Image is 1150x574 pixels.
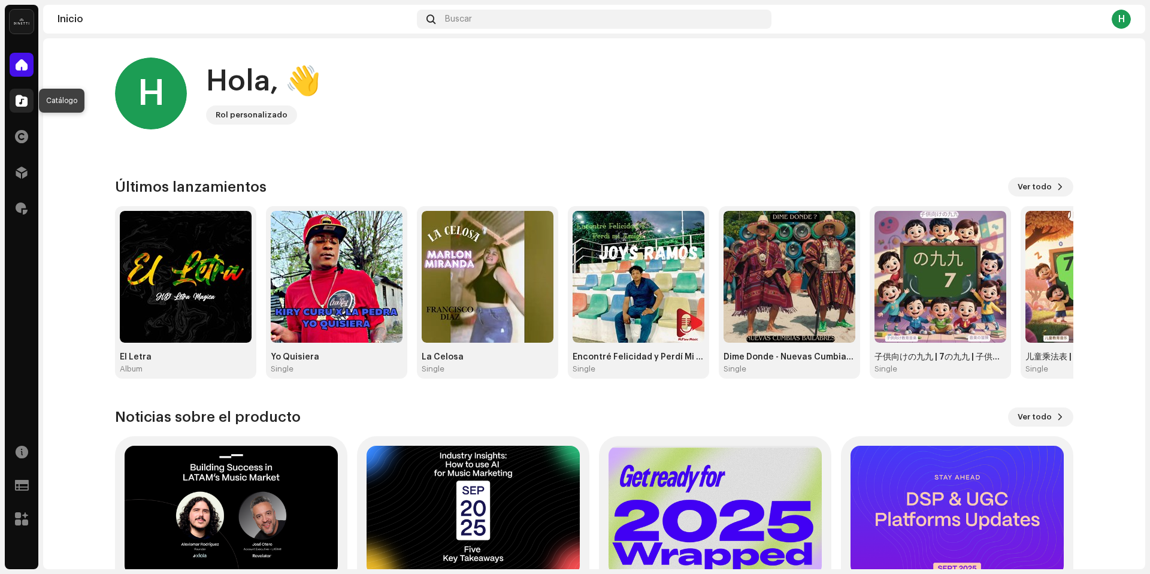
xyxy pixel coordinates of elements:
[271,352,402,362] div: Yo Quisiera
[1112,10,1131,29] div: H
[573,364,595,374] div: Single
[57,14,412,24] div: Inicio
[216,108,287,122] div: Rol personalizado
[1008,407,1073,427] button: Ver todo
[120,352,252,362] div: El Letra
[573,211,704,343] img: 4fdefaa2-45f5-42c1-976b-6640749bc7da
[445,14,472,24] span: Buscar
[10,10,34,34] img: 02a7c2d3-3c89-4098-b12f-2ff2945c95ee
[271,211,402,343] img: e79286ca-aca3-45af-be1b-95157d8deda3
[1018,405,1052,429] span: Ver todo
[874,211,1006,343] img: f44a7fa5-60c4-44ab-a30e-ffbe8c8b9bd2
[1018,175,1052,199] span: Ver todo
[422,211,553,343] img: 0d185ade-e16b-4a3d-a714-73512d6fc496
[724,352,855,362] div: Dime Donde - Nuevas Cumbias Bailables
[115,58,187,129] div: H
[422,364,444,374] div: Single
[1025,364,1048,374] div: Single
[115,177,267,197] h3: Últimos lanzamientos
[120,364,143,374] div: Album
[115,407,301,427] h3: Noticias sobre el producto
[422,352,553,362] div: La Celosa
[724,211,855,343] img: b47ce3c5-2882-468a-8bd6-83f87e98cc54
[724,364,746,374] div: Single
[573,352,704,362] div: Encontré Felicidad y Perdí Mi Amigo
[206,62,321,101] div: Hola, 👋
[1008,177,1073,197] button: Ver todo
[120,211,252,343] img: 2334976c-d5c8-4d52-935e-a6dfe6251fd4
[874,364,897,374] div: Single
[271,364,293,374] div: Single
[874,352,1006,362] div: 子供向けの九九 | 7の九九 | 子供向け教育音楽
